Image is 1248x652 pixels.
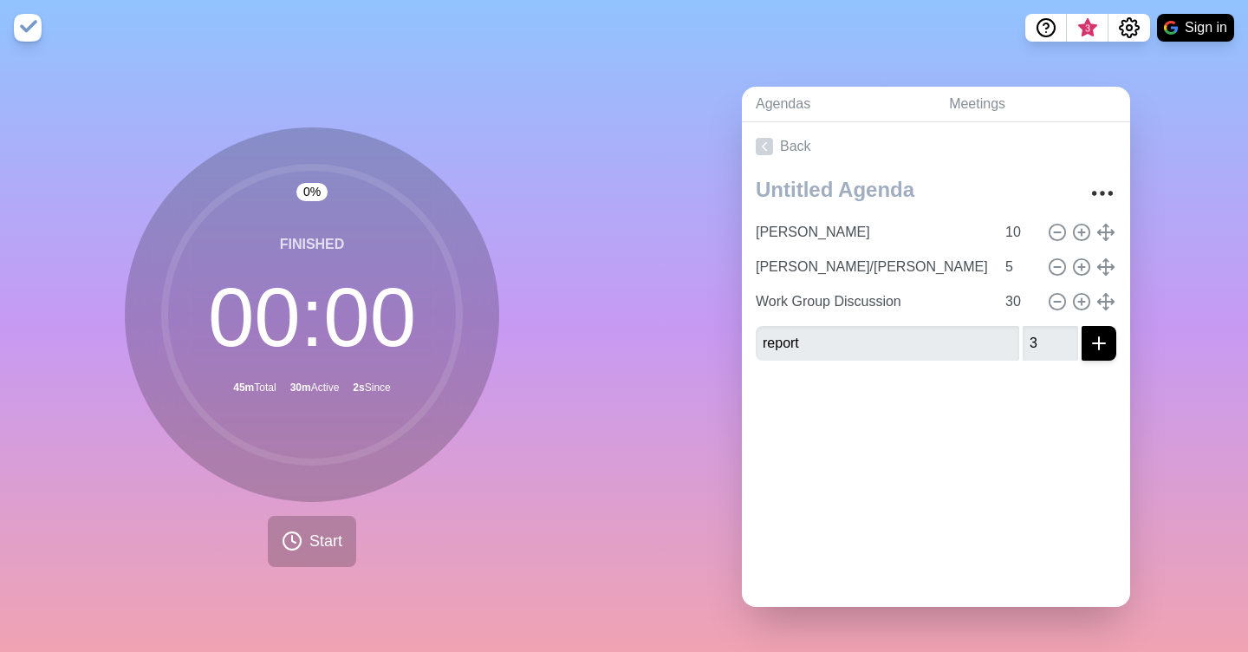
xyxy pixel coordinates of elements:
input: Name [749,250,995,284]
button: Settings [1108,14,1150,42]
input: Name [749,284,995,319]
button: Sign in [1157,14,1234,42]
input: Mins [1023,326,1078,361]
a: Meetings [935,87,1130,122]
button: More [1085,176,1120,211]
input: Name [756,326,1019,361]
span: 3 [1081,22,1095,36]
span: Start [309,530,342,553]
button: Help [1025,14,1067,42]
input: Mins [998,250,1040,284]
input: Name [749,215,995,250]
button: What’s new [1067,14,1108,42]
img: timeblocks logo [14,14,42,42]
img: google logo [1164,21,1178,35]
input: Mins [998,215,1040,250]
a: Back [742,122,1130,171]
a: Agendas [742,87,935,122]
button: Start [268,516,356,567]
input: Mins [998,284,1040,319]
